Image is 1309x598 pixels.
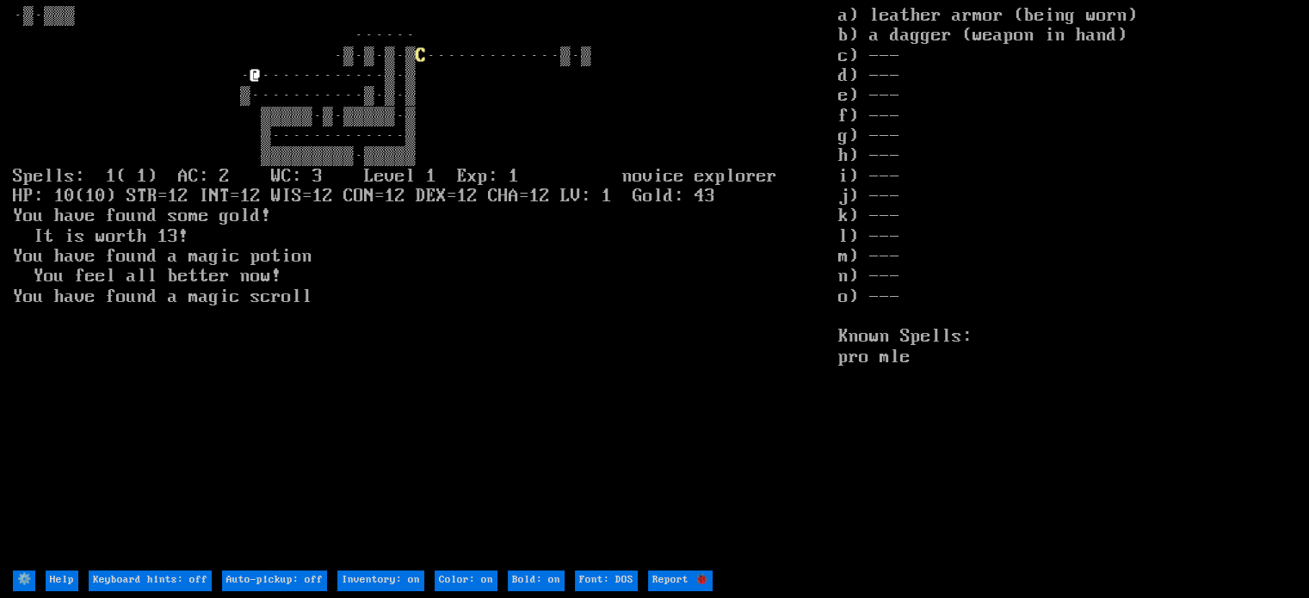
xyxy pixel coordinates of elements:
[46,570,78,590] input: Help
[416,46,426,66] font: C
[13,570,35,590] input: ⚙️
[222,570,327,590] input: Auto-pickup: off
[89,570,212,590] input: Keyboard hints: off
[13,6,837,568] larn: ·▒·▒▒▒ ······ ·▒·▒·▒·▒ ·············▒·▒ · ············▒·▒ ▒···········▒·▒·▒ ▒▒▒▒▒·▒·▒▒▒▒▒·▒ ▒····...
[435,570,497,590] input: Color: on
[837,6,1295,568] stats: a) leather armor (being worn) b) a dagger (weapon in hand) c) --- d) --- e) --- f) --- g) --- h) ...
[250,65,261,86] font: @
[337,570,424,590] input: Inventory: on
[508,570,565,590] input: Bold: on
[575,570,638,590] input: Font: DOS
[648,570,713,590] input: Report 🐞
